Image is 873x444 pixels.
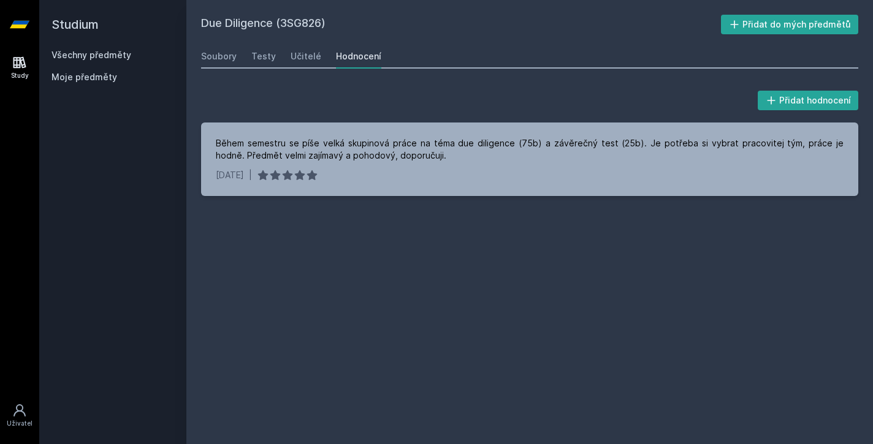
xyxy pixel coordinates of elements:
[2,49,37,86] a: Study
[291,44,321,69] a: Učitelé
[51,71,117,83] span: Moje předměty
[201,15,721,34] h2: Due Diligence (3SG826)
[251,44,276,69] a: Testy
[336,50,381,62] div: Hodnocení
[216,137,844,162] div: Během semestru se píše velká skupinová práce na téma due diligence (75b) a závěrečný test (25b). ...
[201,50,237,62] div: Soubory
[758,91,859,110] button: Přidat hodnocení
[7,419,32,428] div: Uživatel
[251,50,276,62] div: Testy
[11,71,29,80] div: Study
[2,397,37,434] a: Uživatel
[291,50,321,62] div: Učitelé
[216,169,244,181] div: [DATE]
[721,15,859,34] button: Přidat do mých předmětů
[201,44,237,69] a: Soubory
[51,50,131,60] a: Všechny předměty
[249,169,252,181] div: |
[336,44,381,69] a: Hodnocení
